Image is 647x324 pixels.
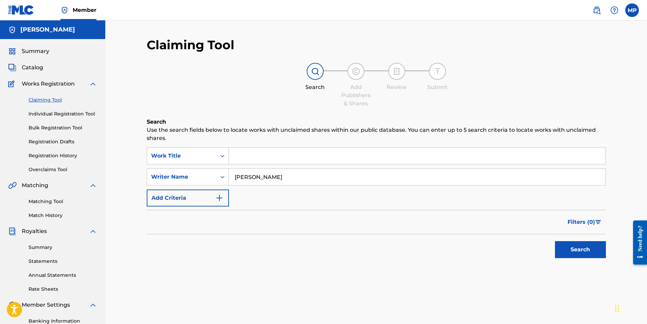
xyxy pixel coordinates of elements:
[147,147,606,262] form: Search Form
[29,166,97,173] a: Overclaims Tool
[22,47,49,55] span: Summary
[380,83,414,91] div: Review
[29,124,97,131] a: Bulk Registration Tool
[151,152,212,160] div: Work Title
[29,198,97,205] a: Matching Tool
[610,6,618,14] img: help
[555,241,606,258] button: Search
[8,64,43,72] a: CatalogCatalog
[593,6,601,14] img: search
[29,212,97,219] a: Match History
[8,64,16,72] img: Catalog
[29,244,97,251] a: Summary
[20,26,75,34] h5: Martain Parker
[60,6,69,14] img: Top Rightsholder
[628,215,647,270] iframe: Resource Center
[8,26,16,34] img: Accounts
[29,110,97,118] a: Individual Registration Tool
[590,3,604,17] a: Public Search
[625,3,639,17] div: User Menu
[8,227,16,235] img: Royalties
[89,181,97,190] img: expand
[29,96,97,104] a: Claiming Tool
[89,227,97,235] img: expand
[339,83,373,108] div: Add Publishers & Shares
[433,67,442,75] img: step indicator icon for Submit
[29,286,97,293] a: Rate Sheets
[29,152,97,159] a: Registration History
[22,64,43,72] span: Catalog
[568,218,595,226] span: Filters ( 0 )
[8,5,34,15] img: MLC Logo
[29,258,97,265] a: Statements
[215,194,223,202] img: 9d2ae6d4665cec9f34b9.svg
[29,138,97,145] a: Registration Drafts
[8,301,16,309] img: Member Settings
[352,67,360,75] img: step indicator icon for Add Publishers & Shares
[563,214,606,231] button: Filters (0)
[8,47,49,55] a: SummarySummary
[73,6,96,14] span: Member
[595,220,601,224] img: filter
[608,3,621,17] div: Help
[29,272,97,279] a: Annual Statements
[615,298,619,319] div: Drag
[22,301,70,309] span: Member Settings
[420,83,454,91] div: Submit
[298,83,332,91] div: Search
[147,126,606,142] p: Use the search fields below to locate works with unclaimed shares within our public database. You...
[147,190,229,206] button: Add Criteria
[8,47,16,55] img: Summary
[147,118,606,126] h6: Search
[613,291,647,324] iframe: Chat Widget
[22,181,48,190] span: Matching
[89,80,97,88] img: expand
[8,80,17,88] img: Works Registration
[147,37,234,53] h2: Claiming Tool
[89,301,97,309] img: expand
[22,227,47,235] span: Royalties
[393,67,401,75] img: step indicator icon for Review
[311,67,319,75] img: step indicator icon for Search
[22,80,75,88] span: Works Registration
[151,173,212,181] div: Writer Name
[8,181,17,190] img: Matching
